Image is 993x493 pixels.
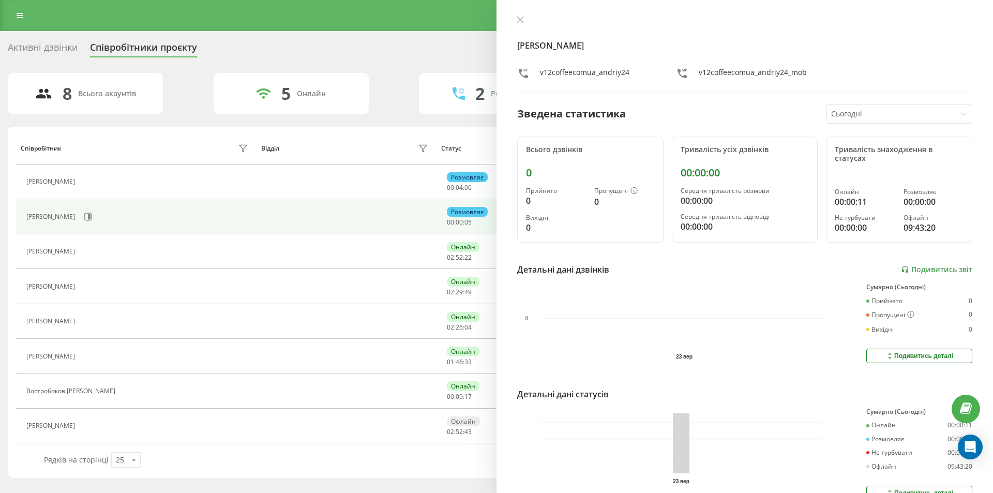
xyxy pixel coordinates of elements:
[447,381,479,391] div: Онлайн
[456,288,463,296] span: 29
[447,207,488,217] div: Розмовляє
[447,218,454,227] span: 00
[526,221,586,234] div: 0
[904,196,964,208] div: 00:00:00
[681,167,809,179] div: 00:00:00
[464,392,472,401] span: 17
[866,349,972,363] button: Подивитись деталі
[456,392,463,401] span: 09
[835,145,964,163] div: Тривалість знаходження в статусах
[116,455,124,465] div: 25
[261,145,279,152] div: Відділ
[866,283,972,291] div: Сумарно (Сьогодні)
[447,323,454,332] span: 02
[904,221,964,234] div: 09:43:20
[517,263,609,276] div: Детальні дані дзвінків
[90,42,197,58] div: Співробітники проєкту
[958,435,983,459] div: Open Intercom Messenger
[441,145,461,152] div: Статус
[297,89,326,98] div: Онлайн
[594,187,654,196] div: Пропущені
[447,253,454,262] span: 02
[26,422,78,429] div: [PERSON_NAME]
[464,253,472,262] span: 22
[21,145,62,152] div: Співробітник
[26,213,78,220] div: [PERSON_NAME]
[901,265,972,274] a: Подивитись звіт
[835,196,895,208] div: 00:00:11
[464,357,472,366] span: 33
[456,357,463,366] span: 46
[26,387,118,395] div: Востробоков [PERSON_NAME]
[447,416,480,426] div: Офлайн
[447,427,454,436] span: 02
[947,422,972,429] div: 00:00:11
[447,277,479,287] div: Онлайн
[447,184,472,191] div: : :
[866,408,972,415] div: Сумарно (Сьогодні)
[947,436,972,443] div: 00:00:00
[517,39,972,52] h4: [PERSON_NAME]
[26,178,78,185] div: [PERSON_NAME]
[526,214,586,221] div: Вихідні
[456,427,463,436] span: 52
[26,318,78,325] div: [PERSON_NAME]
[594,196,654,208] div: 0
[447,392,454,401] span: 00
[866,326,894,333] div: Вихідні
[866,449,912,456] div: Не турбувати
[447,393,472,400] div: : :
[447,219,472,226] div: : :
[475,84,485,103] div: 2
[681,195,809,207] div: 00:00:00
[526,195,586,207] div: 0
[969,326,972,333] div: 0
[447,312,479,322] div: Онлайн
[447,254,472,261] div: : :
[281,84,291,103] div: 5
[464,427,472,436] span: 43
[526,187,586,195] div: Прийнято
[969,311,972,319] div: 0
[447,324,472,331] div: : :
[491,89,541,98] div: Розмовляють
[681,187,809,195] div: Середня тривалість розмови
[885,352,953,360] div: Подивитись деталі
[835,188,895,196] div: Онлайн
[447,358,472,366] div: : :
[26,353,78,360] div: [PERSON_NAME]
[673,479,689,484] text: 23 вер
[526,145,655,154] div: Всього дзвінків
[866,297,902,305] div: Прийнято
[517,106,626,122] div: Зведена статистика
[447,347,479,356] div: Онлайн
[866,311,914,319] div: Пропущені
[456,323,463,332] span: 26
[464,288,472,296] span: 49
[8,42,78,58] div: Активні дзвінки
[464,183,472,192] span: 06
[78,89,136,98] div: Всього акаунтів
[526,167,655,179] div: 0
[866,463,896,470] div: Офлайн
[947,449,972,456] div: 00:00:00
[44,455,109,465] span: Рядків на сторінці
[26,283,78,290] div: [PERSON_NAME]
[447,289,472,296] div: : :
[904,188,964,196] div: Розмовляє
[447,428,472,436] div: : :
[447,357,454,366] span: 01
[456,183,463,192] span: 04
[947,463,972,470] div: 09:43:20
[866,436,904,443] div: Розмовляє
[835,214,895,221] div: Не турбувати
[464,218,472,227] span: 05
[681,145,809,154] div: Тривалість усіх дзвінків
[681,220,809,233] div: 00:00:00
[517,388,609,400] div: Детальні дані статусів
[904,214,964,221] div: Офлайн
[456,253,463,262] span: 52
[447,172,488,182] div: Розмовляє
[681,213,809,220] div: Середня тривалість відповіді
[63,84,72,103] div: 8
